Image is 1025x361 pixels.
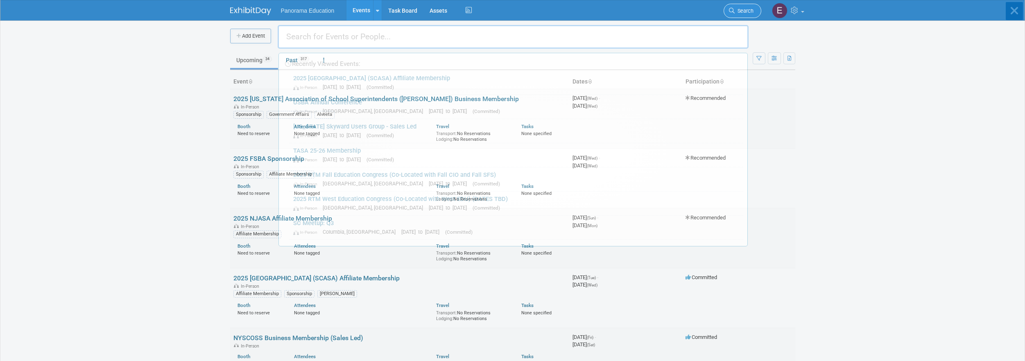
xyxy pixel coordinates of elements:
span: In-Person [293,85,321,90]
span: [DATE] to [DATE] [429,205,471,211]
span: [DATE] to [DATE] [323,84,365,90]
a: SC Meetup: Q3 In-Person Columbia, [GEOGRAPHIC_DATA] [DATE] to [DATE] (Committed) [289,216,743,239]
span: [GEOGRAPHIC_DATA], [GEOGRAPHIC_DATA] [323,205,427,211]
span: [DATE] to [DATE] [323,132,365,138]
span: In-Person [293,109,321,114]
a: 2025 [GEOGRAPHIC_DATA] (SCASA) Affiliate Membership In-Person [DATE] to [DATE] (Committed) [289,71,743,95]
span: [DATE] to [DATE] [323,156,365,162]
a: 2025 RTM Fall Education Congress (Co-Located with Fall CIO and Fall SFS) In-Person [GEOGRAPHIC_DA... [289,167,743,191]
span: Columbia, [GEOGRAPHIC_DATA] [323,229,400,235]
span: In-Person [293,133,321,138]
span: (Committed) [473,181,500,187]
span: [DATE] to [DATE] [401,229,443,235]
div: Recently Viewed Events: [283,53,743,71]
span: (Committed) [367,157,394,162]
span: [GEOGRAPHIC_DATA], [GEOGRAPHIC_DATA] [323,180,427,187]
span: [DATE] to [DATE] [429,180,471,187]
span: [DATE] to [DATE] [429,108,471,114]
a: 2025 RTM West Education Congress (Co-Located with West EDU) (DATES TBD) In-Person [GEOGRAPHIC_DAT... [289,192,743,215]
span: [GEOGRAPHIC_DATA], [GEOGRAPHIC_DATA] [323,108,427,114]
span: In-Person [293,230,321,235]
span: (Committed) [445,229,473,235]
a: TASA 25-26 Membership In-Person [DATE] to [DATE] (Committed) [289,143,743,167]
span: In-Person [293,205,321,211]
span: (Committed) [367,84,394,90]
span: In-Person [293,181,321,187]
a: [US_STATE] Skyward Users Group - Sales Led In-Person [DATE] to [DATE] (Committed) [289,119,743,143]
span: (Committed) [473,205,500,211]
span: In-Person [293,157,321,162]
input: Search for Events or People... [278,25,749,49]
a: USBA Annual Conference In-Person [GEOGRAPHIC_DATA], [GEOGRAPHIC_DATA] [DATE] to [DATE] (Committed) [289,95,743,119]
span: (Committed) [367,133,394,138]
span: (Committed) [473,108,500,114]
